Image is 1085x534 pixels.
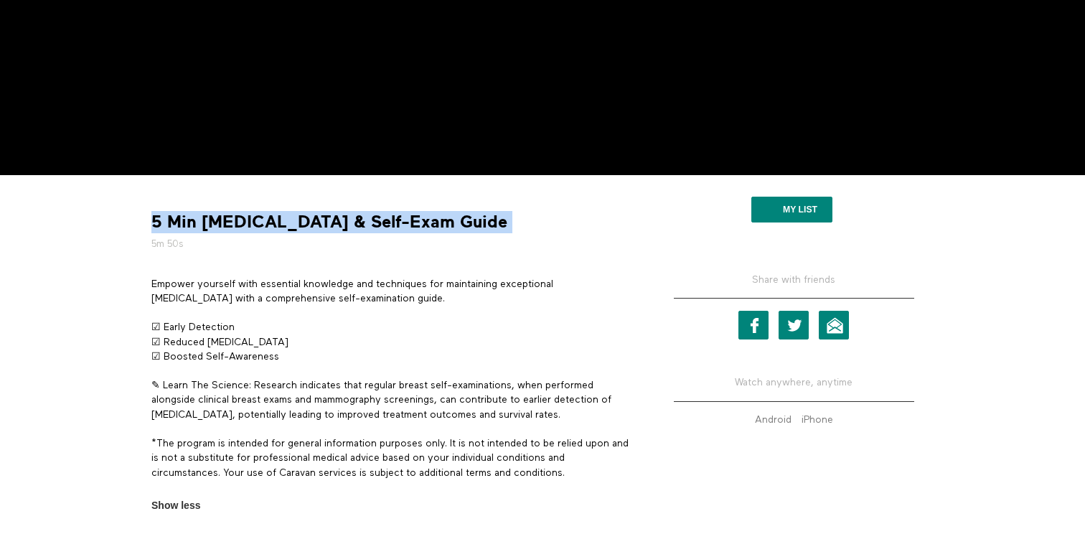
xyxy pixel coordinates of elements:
a: Email [819,311,849,339]
button: My list [751,197,832,222]
a: iPhone [798,415,837,425]
strong: Android [755,415,792,425]
a: Facebook [738,311,769,339]
a: Android [751,415,795,425]
p: Empower yourself with essential knowledge and techniques for maintaining exceptional [MEDICAL_DAT... [151,277,632,306]
a: Twitter [779,311,809,339]
p: ✎ Learn The Science: Research indicates that regular breast self-examinations, when performed alo... [151,378,632,422]
h5: Watch anywhere, anytime [674,365,914,401]
p: *The program is intended for general information purposes only. It is not intended to be relied u... [151,436,632,480]
h5: Share with friends [674,273,914,299]
p: ☑ Early Detection ☑ Reduced [MEDICAL_DATA] ☑ Boosted Self-Awareness [151,320,632,364]
strong: 5 Min [MEDICAL_DATA] & Self-Exam Guide [151,211,507,233]
h5: 5m 50s [151,237,632,251]
strong: iPhone [802,415,833,425]
span: Show less [151,498,200,513]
